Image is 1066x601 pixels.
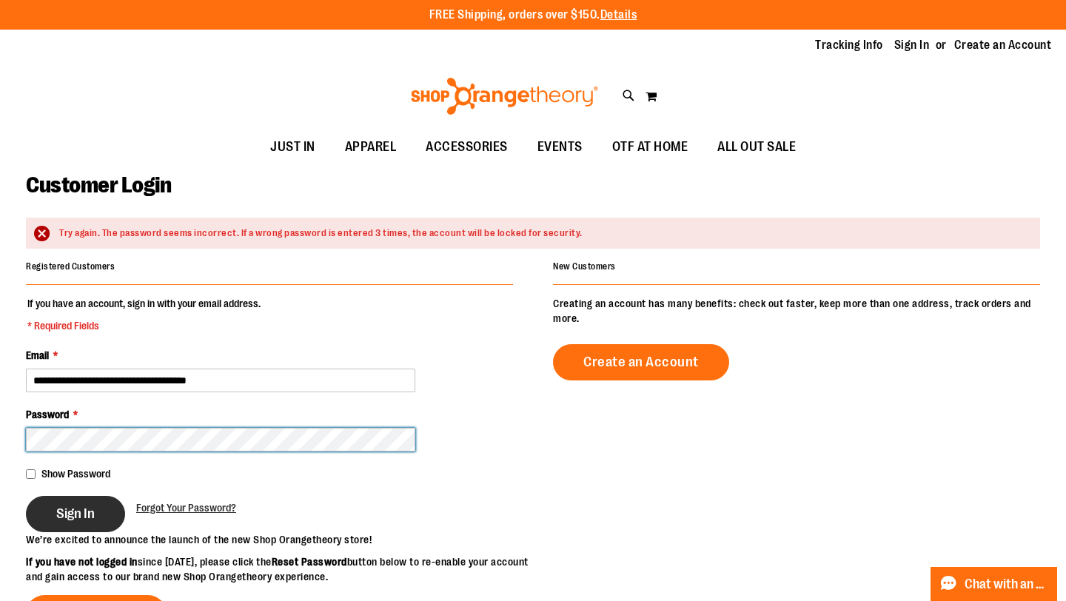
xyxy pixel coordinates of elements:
span: Chat with an Expert [965,577,1048,591]
span: Password [26,409,69,420]
a: Tracking Info [815,37,883,53]
span: EVENTS [537,130,583,164]
a: Sign In [894,37,930,53]
span: Show Password [41,468,110,480]
strong: Registered Customers [26,261,115,272]
a: Forgot Your Password? [136,500,236,515]
button: Chat with an Expert [931,567,1058,601]
span: APPAREL [345,130,397,164]
span: Create an Account [583,354,699,370]
span: JUST IN [270,130,315,164]
strong: If you have not logged in [26,556,138,568]
a: Create an Account [954,37,1052,53]
strong: New Customers [553,261,616,272]
a: Details [600,8,637,21]
span: Forgot Your Password? [136,502,236,514]
span: Email [26,349,49,361]
strong: Reset Password [272,556,347,568]
span: Sign In [56,506,95,522]
span: OTF AT HOME [612,130,688,164]
p: FREE Shipping, orders over $150. [429,7,637,24]
p: We’re excited to announce the launch of the new Shop Orangetheory store! [26,532,533,547]
a: Create an Account [553,344,729,380]
div: Try again. The password seems incorrect. If a wrong password is entered 3 times, the account will... [59,226,1025,241]
span: * Required Fields [27,318,261,333]
span: ACCESSORIES [426,130,508,164]
button: Sign In [26,496,125,532]
legend: If you have an account, sign in with your email address. [26,296,262,333]
span: ALL OUT SALE [717,130,796,164]
span: Customer Login [26,172,171,198]
p: Creating an account has many benefits: check out faster, keep more than one address, track orders... [553,296,1040,326]
p: since [DATE], please click the button below to re-enable your account and gain access to our bran... [26,554,533,584]
img: Shop Orangetheory [409,78,600,115]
